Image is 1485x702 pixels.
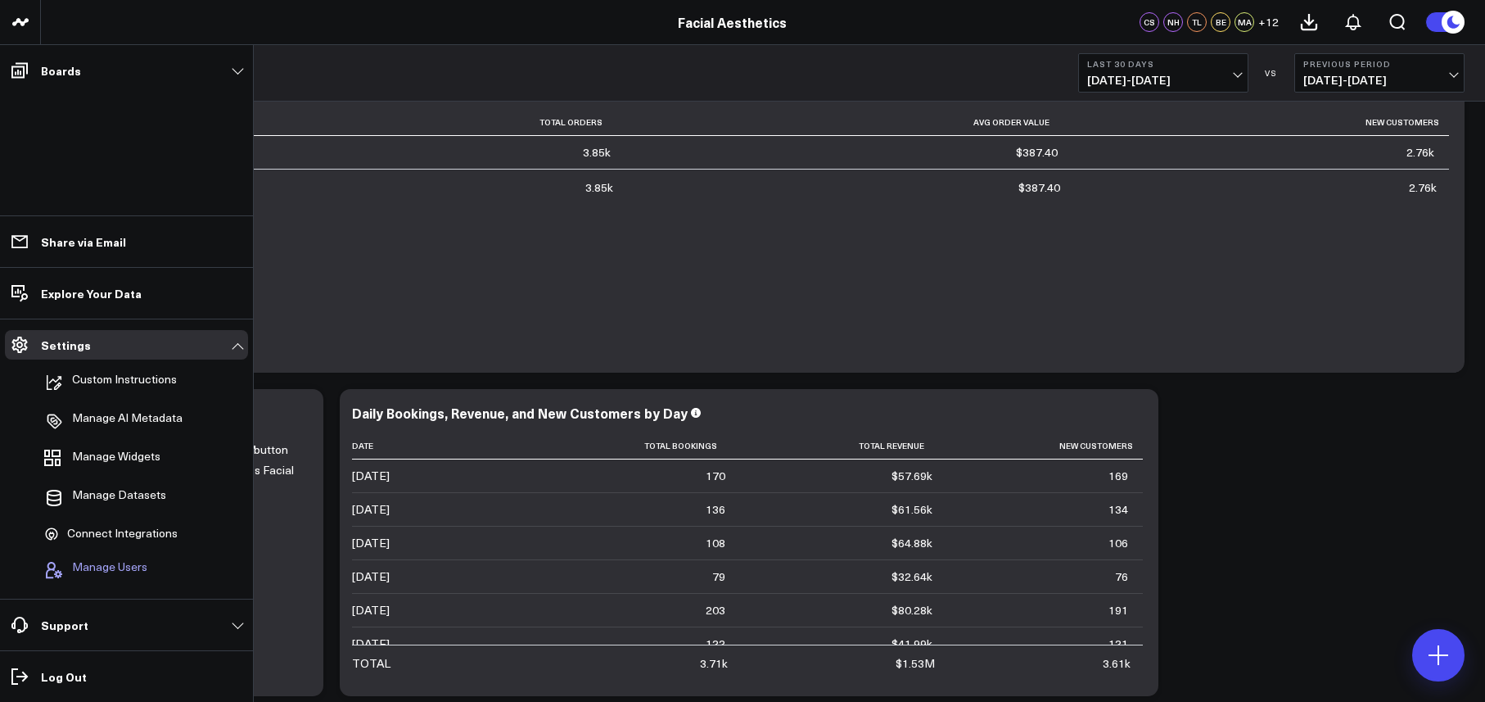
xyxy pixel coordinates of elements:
[678,13,787,31] a: Facial Aesthetics
[72,488,166,508] span: Manage Datasets
[1108,602,1128,618] div: 191
[1140,12,1159,32] div: CS
[352,636,390,652] div: [DATE]
[1234,12,1254,32] div: MA
[1406,144,1434,161] div: 2.76k
[891,501,932,518] div: $61.56k
[38,552,147,588] button: Manage Users
[72,373,177,392] p: Custom Instructions
[1072,109,1449,136] th: New Customers
[38,403,199,439] a: Manage AI Metadata
[891,636,932,652] div: $41.99k
[72,450,160,469] span: Manage Widgets
[1258,12,1279,32] button: +12
[38,480,199,516] a: Manage Datasets
[1108,468,1128,484] div: 169
[352,468,390,484] div: [DATE]
[1115,568,1128,585] div: 76
[516,433,740,460] th: Total Bookings
[38,442,199,478] a: Manage Widgets
[1303,59,1456,69] b: Previous Period
[1211,12,1230,32] div: BE
[67,527,178,541] span: Connect Integrations
[1087,59,1239,69] b: Last 30 Days
[38,365,177,401] button: Custom Instructions
[1108,535,1128,551] div: 106
[1103,655,1131,672] div: 3.61k
[352,535,390,551] div: [DATE]
[352,404,688,422] div: Daily Bookings, Revenue, and New Customers by Day
[41,618,88,632] p: Support
[706,602,725,618] div: 203
[585,179,613,196] div: 3.85k
[1018,179,1060,196] div: $387.40
[1257,68,1286,78] div: VS
[706,501,725,518] div: 136
[1108,501,1128,518] div: 134
[41,338,91,351] p: Settings
[38,519,199,550] a: Connect Integrations
[5,662,248,691] a: Log Out
[712,568,725,585] div: 79
[896,655,935,672] div: $1.53M
[237,109,625,136] th: Total Orders
[1078,53,1248,93] button: Last 30 Days[DATE]-[DATE]
[1108,636,1128,652] div: 121
[1187,12,1207,32] div: TL
[41,670,87,683] p: Log Out
[352,602,390,618] div: [DATE]
[891,535,932,551] div: $64.88k
[1409,179,1437,196] div: 2.76k
[352,433,516,460] th: Date
[41,64,81,77] p: Boards
[72,560,147,580] span: Manage Users
[706,636,725,652] div: 122
[1087,74,1239,87] span: [DATE] - [DATE]
[352,501,390,518] div: [DATE]
[41,235,126,248] p: Share via Email
[1294,53,1465,93] button: Previous Period[DATE]-[DATE]
[706,468,725,484] div: 170
[1303,74,1456,87] span: [DATE] - [DATE]
[583,144,611,161] div: 3.85k
[1163,12,1183,32] div: NH
[700,655,728,672] div: 3.71k
[891,468,932,484] div: $57.69k
[740,433,947,460] th: Total Revenue
[891,568,932,585] div: $32.64k
[1258,16,1279,28] span: + 12
[352,655,390,672] div: TOTAL
[1016,144,1058,161] div: $387.40
[352,568,390,585] div: [DATE]
[891,602,932,618] div: $80.28k
[947,433,1143,460] th: New Customers
[706,535,725,551] div: 108
[625,109,1072,136] th: Avg Order Value
[72,411,183,431] p: Manage AI Metadata
[41,287,142,300] p: Explore Your Data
